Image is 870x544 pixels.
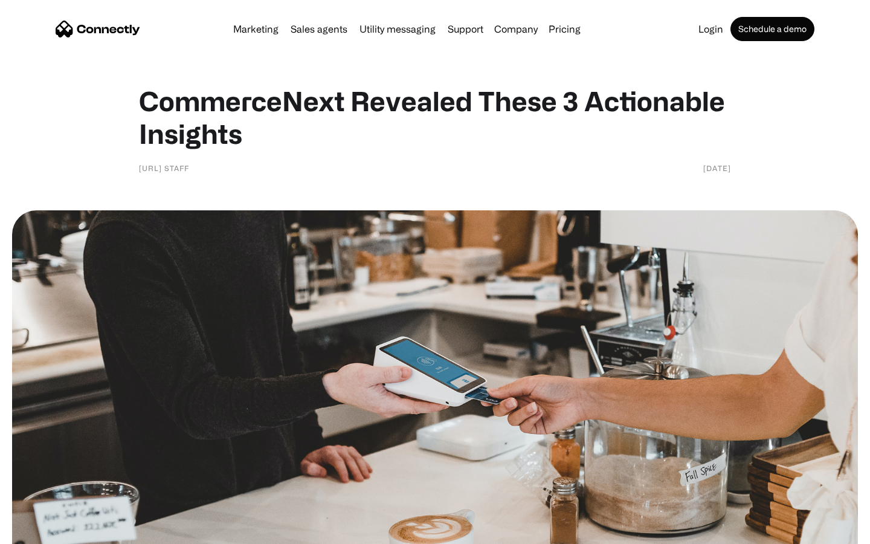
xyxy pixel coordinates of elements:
[703,162,731,174] div: [DATE]
[139,85,731,150] h1: CommerceNext Revealed These 3 Actionable Insights
[494,21,538,37] div: Company
[286,24,352,34] a: Sales agents
[443,24,488,34] a: Support
[730,17,814,41] a: Schedule a demo
[12,523,72,540] aside: Language selected: English
[694,24,728,34] a: Login
[139,162,189,174] div: [URL] Staff
[24,523,72,540] ul: Language list
[544,24,585,34] a: Pricing
[228,24,283,34] a: Marketing
[355,24,440,34] a: Utility messaging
